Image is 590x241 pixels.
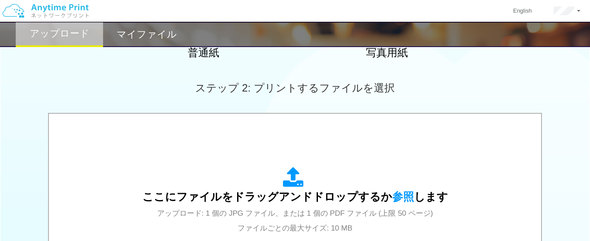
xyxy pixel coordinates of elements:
[142,190,448,203] span: ここにファイルをドラッグアンドドロップするか します
[392,190,414,203] span: 参照
[117,29,177,40] h2: マイファイル
[311,47,463,58] h2: 写真用紙
[195,82,394,94] span: ステップ 2: プリントするファイルを選択
[157,209,433,232] span: アップロード: 1 個の JPG ファイル、または 1 個の PDF ファイル (上限 50 ページ) ファイルごとの最大サイズ: 10 MB
[127,47,280,58] h2: 普通紙
[30,28,90,39] h2: アップロード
